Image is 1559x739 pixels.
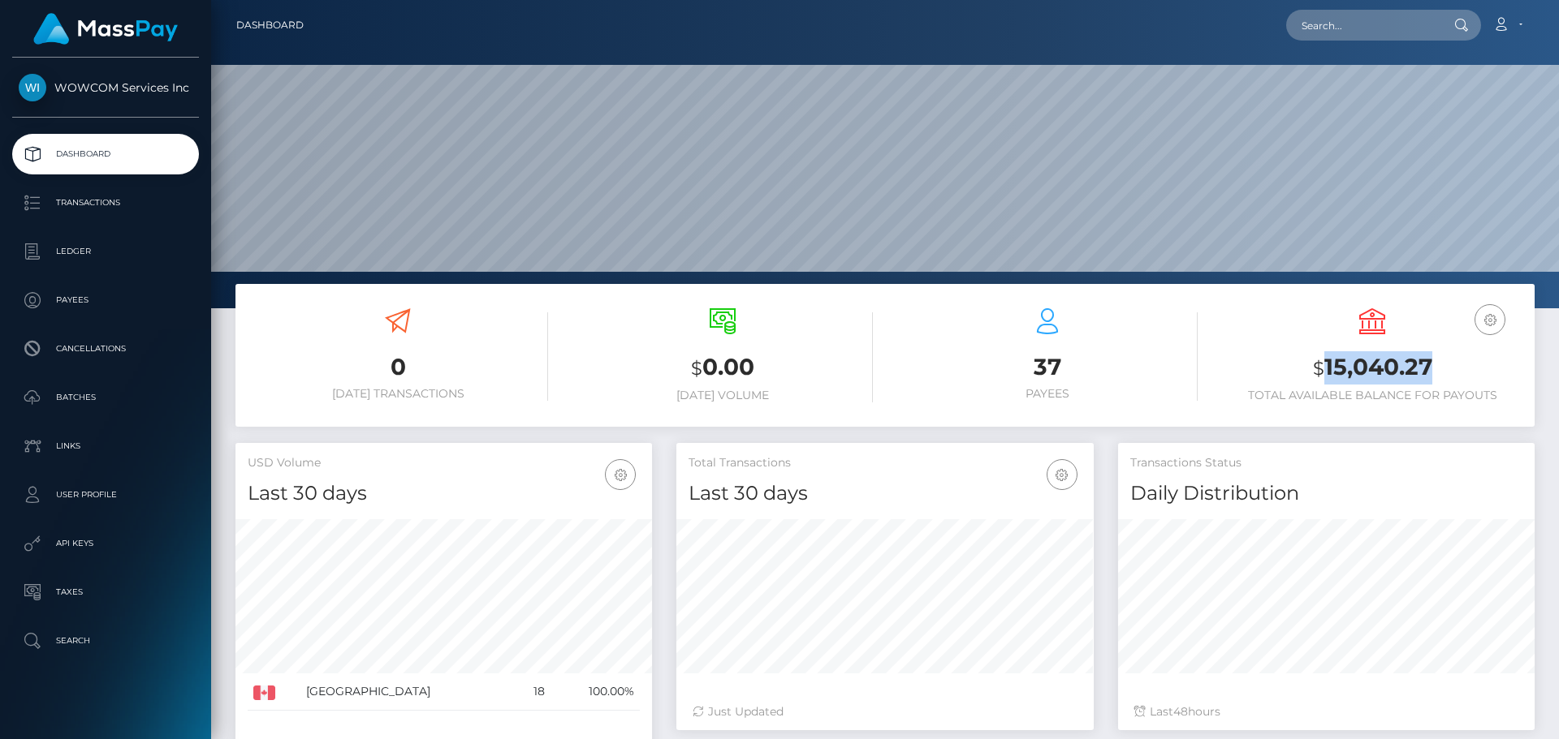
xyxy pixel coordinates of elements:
[12,475,199,515] a: User Profile
[897,351,1198,383] h3: 37
[253,685,275,700] img: CA.png
[12,80,199,95] span: WOWCOM Services Inc
[12,134,199,174] a: Dashboard
[33,13,178,45] img: MassPay Logo
[12,377,199,418] a: Batches
[19,385,192,410] p: Batches
[19,142,192,166] p: Dashboard
[248,387,548,401] h6: [DATE] Transactions
[19,337,192,361] p: Cancellations
[689,455,1081,471] h5: Total Transactions
[19,531,192,556] p: API Keys
[12,231,199,272] a: Ledger
[12,572,199,612] a: Taxes
[572,389,873,402] h6: [DATE] Volume
[515,673,551,711] td: 18
[551,673,641,711] td: 100.00%
[689,479,1081,508] h4: Last 30 days
[572,351,873,385] h3: 0.00
[12,523,199,564] a: API Keys
[12,183,199,223] a: Transactions
[693,703,1077,720] div: Just Updated
[691,357,702,380] small: $
[300,673,515,711] td: [GEOGRAPHIC_DATA]
[12,280,199,320] a: Payees
[1130,455,1522,471] h5: Transactions Status
[12,621,199,661] a: Search
[1173,704,1188,719] span: 48
[19,434,192,458] p: Links
[1313,357,1324,380] small: $
[1134,703,1518,720] div: Last hours
[19,239,192,264] p: Ledger
[19,74,46,101] img: WOWCOM Services Inc
[248,351,548,383] h3: 0
[1130,479,1522,508] h4: Daily Distribution
[1222,389,1522,402] h6: Total Available Balance for Payouts
[1222,351,1522,385] h3: 15,040.27
[19,629,192,653] p: Search
[19,483,192,507] p: User Profile
[12,329,199,369] a: Cancellations
[19,580,192,604] p: Taxes
[248,479,640,508] h4: Last 30 days
[236,8,304,42] a: Dashboard
[897,387,1198,401] h6: Payees
[12,426,199,466] a: Links
[248,455,640,471] h5: USD Volume
[1286,10,1439,41] input: Search...
[19,288,192,312] p: Payees
[19,191,192,215] p: Transactions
